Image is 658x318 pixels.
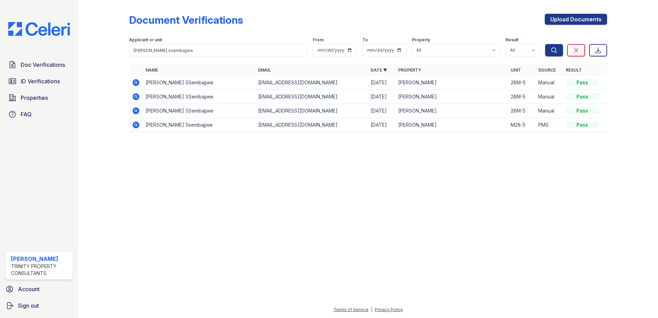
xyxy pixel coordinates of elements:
td: [EMAIL_ADDRESS][DOMAIN_NAME] [255,76,368,90]
a: Property [398,67,421,73]
label: Applicant or unit [129,37,162,43]
a: Properties [6,91,73,105]
td: PMS [535,118,563,132]
a: Source [538,67,556,73]
td: 28M-5 [508,76,535,90]
td: 28M-5 [508,90,535,104]
span: FAQ [21,110,32,118]
a: Upload Documents [545,14,607,25]
a: ID Verifications [6,74,73,88]
td: [PERSON_NAME] [395,104,508,118]
td: M28-5 [508,118,535,132]
td: [DATE] [368,76,395,90]
a: Privacy Policy [375,307,403,312]
td: 28M-5 [508,104,535,118]
td: [DATE] [368,104,395,118]
td: [DATE] [368,118,395,132]
span: Account [18,285,40,293]
td: [PERSON_NAME] SSembajjwe [143,90,255,104]
a: Unit [511,67,521,73]
td: [EMAIL_ADDRESS][DOMAIN_NAME] [255,118,368,132]
label: Result [506,37,518,43]
a: Result [566,67,582,73]
label: Property [412,37,430,43]
a: Doc Verifications [6,58,73,72]
label: To [362,37,368,43]
td: [EMAIL_ADDRESS][DOMAIN_NAME] [255,90,368,104]
div: Trinity Property Consultants [11,263,70,277]
td: [PERSON_NAME] Ssembajjwe [143,118,255,132]
td: [PERSON_NAME] [395,76,508,90]
td: Manual [535,104,563,118]
span: Properties [21,94,48,102]
div: Pass [566,93,599,100]
div: | [371,307,372,312]
span: Sign out [18,301,39,310]
a: Email [258,67,271,73]
td: [EMAIL_ADDRESS][DOMAIN_NAME] [255,104,368,118]
img: CE_Logo_Blue-a8612792a0a2168367f1c8372b55b34899dd931a85d93a1a3d3e32e68fde9ad4.png [3,22,75,36]
td: Manual [535,76,563,90]
td: [PERSON_NAME] SSembajjwe [143,76,255,90]
a: FAQ [6,107,73,121]
a: Date ▼ [371,67,387,73]
a: Terms of Service [333,307,369,312]
td: [PERSON_NAME] [395,118,508,132]
div: Pass [566,107,599,114]
td: Manual [535,90,563,104]
div: Document Verifications [129,14,243,26]
a: Name [146,67,158,73]
td: [DATE] [368,90,395,104]
input: Search by name, email, or unit number [129,44,307,56]
div: Pass [566,79,599,86]
a: Account [3,282,75,296]
label: From [313,37,323,43]
a: Sign out [3,299,75,312]
td: [PERSON_NAME] [395,90,508,104]
div: Pass [566,121,599,128]
div: [PERSON_NAME] [11,255,70,263]
span: ID Verifications [21,77,60,85]
td: [PERSON_NAME] SSembajjwe [143,104,255,118]
span: Doc Verifications [21,61,65,69]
